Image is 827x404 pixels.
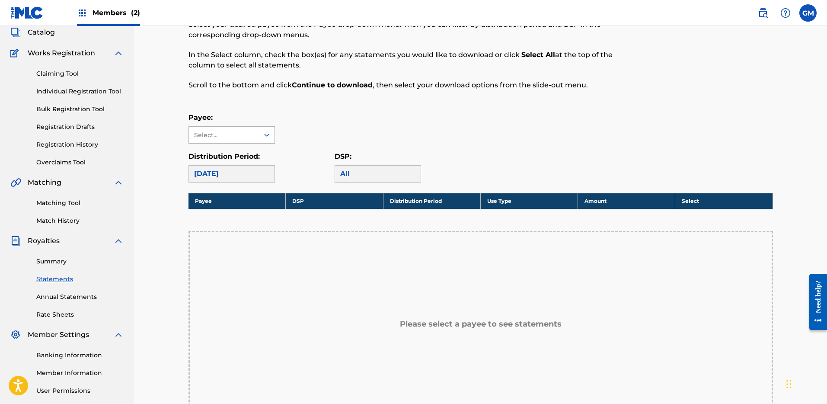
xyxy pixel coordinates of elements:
[786,371,792,397] div: Drag
[113,177,124,188] img: expand
[188,50,639,71] p: In the Select column, check the box(es) for any statements you would like to download or click at...
[36,87,124,96] a: Individual Registration Tool
[188,80,639,90] p: Scroll to the bottom and click , then select your download options from the slide-out menu.
[400,319,562,329] h5: Please select a payee to see statements
[188,113,213,122] label: Payee:
[480,193,578,209] th: Use Type
[10,48,22,58] img: Works Registration
[113,236,124,246] img: expand
[36,386,124,395] a: User Permissions
[803,267,827,337] iframe: Resource Center
[188,19,639,40] p: Select your desired payee from the Payee drop-down menu. Then you can filter by distribution peri...
[28,27,55,38] span: Catalog
[777,4,794,22] div: Help
[28,177,61,188] span: Matching
[675,193,773,209] th: Select
[10,236,21,246] img: Royalties
[10,27,21,38] img: Catalog
[335,152,351,160] label: DSP:
[780,8,791,18] img: help
[36,369,124,378] a: Member Information
[36,257,124,266] a: Summary
[10,6,44,19] img: MLC Logo
[383,193,480,209] th: Distribution Period
[10,177,21,188] img: Matching
[10,330,21,340] img: Member Settings
[194,131,253,140] div: Select...
[36,275,124,284] a: Statements
[36,199,124,208] a: Matching Tool
[10,27,55,38] a: CatalogCatalog
[36,351,124,360] a: Banking Information
[36,216,124,225] a: Match History
[36,292,124,301] a: Annual Statements
[36,105,124,114] a: Bulk Registration Tool
[758,8,768,18] img: search
[578,193,675,209] th: Amount
[292,81,373,89] strong: Continue to download
[36,69,124,78] a: Claiming Tool
[93,8,140,18] span: Members
[799,4,817,22] div: User Menu
[754,4,772,22] a: Public Search
[77,8,87,18] img: Top Rightsholders
[36,310,124,319] a: Rate Sheets
[36,158,124,167] a: Overclaims Tool
[36,122,124,131] a: Registration Drafts
[28,330,89,340] span: Member Settings
[36,140,124,149] a: Registration History
[113,330,124,340] img: expand
[113,48,124,58] img: expand
[131,9,140,17] span: (2)
[784,362,827,404] iframe: Chat Widget
[28,48,95,58] span: Works Registration
[188,193,286,209] th: Payee
[188,152,260,160] label: Distribution Period:
[28,236,60,246] span: Royalties
[521,51,555,59] strong: Select All
[286,193,383,209] th: DSP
